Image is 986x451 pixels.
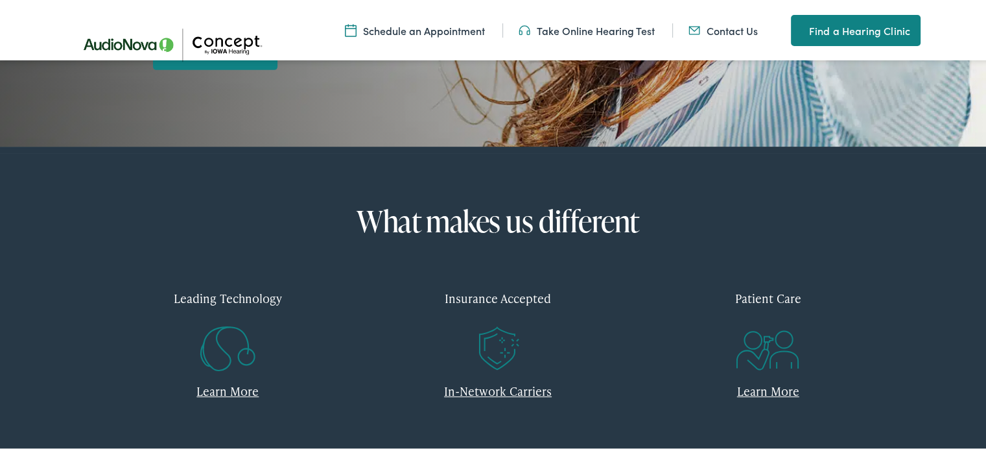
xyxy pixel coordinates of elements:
[102,203,893,236] h2: What makes us different
[737,381,799,397] a: Learn More
[791,13,921,44] a: Find a Hearing Clinic
[519,21,530,36] img: utility icon
[791,21,803,36] img: utility icon
[345,21,485,36] a: Schedule an Appointment
[519,21,655,36] a: Take Online Hearing Test
[345,21,357,36] img: A calendar icon to schedule an appointment at Concept by Iowa Hearing.
[373,277,624,315] div: Insurance Accepted
[102,277,353,354] a: Leading Technology
[373,277,624,354] a: Insurance Accepted
[444,381,552,397] a: In-Network Carriers
[688,21,700,36] img: utility icon
[688,21,758,36] a: Contact Us
[102,277,353,315] div: Leading Technology
[196,381,259,397] a: Learn More
[642,277,893,354] a: Patient Care
[642,277,893,315] div: Patient Care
